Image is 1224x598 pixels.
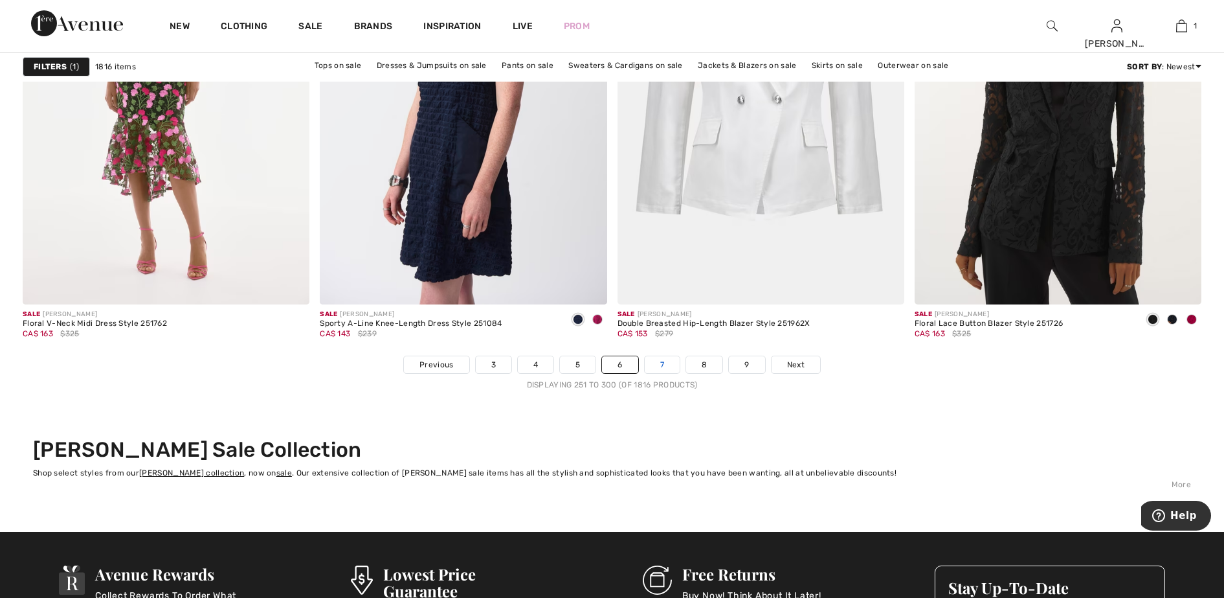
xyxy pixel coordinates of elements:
h3: Stay Up-To-Date [948,579,1152,596]
span: Sale [320,310,337,318]
h2: [PERSON_NAME] Sale Collection [33,437,1191,462]
span: 1 [1194,20,1197,32]
span: $325 [952,328,971,339]
a: Previous [404,356,469,373]
a: Sweaters & Cardigans on sale [562,57,689,74]
a: 3 [476,356,511,373]
div: Geranium [1182,310,1201,331]
a: Prom [564,19,590,33]
div: [PERSON_NAME] [23,310,167,319]
div: [PERSON_NAME] [320,310,502,319]
div: Floral Lace Button Blazer Style 251726 [915,319,1063,328]
div: Shop select styles from our , now on . Our extensive collection of [PERSON_NAME] sale items has a... [33,467,1191,479]
span: 1 [70,61,79,73]
span: 1816 items [95,61,136,73]
span: $325 [60,328,79,339]
a: Outerwear on sale [871,57,955,74]
div: Sporty A-Line Knee-Length Dress Style 251084 [320,319,502,328]
a: Tops on sale [308,57,368,74]
nav: Page navigation [23,356,1201,391]
span: CA$ 163 [23,329,53,338]
span: CA$ 153 [618,329,648,338]
a: 6 [602,356,638,373]
span: Sale [618,310,635,318]
a: Pants on sale [495,57,560,74]
a: Clothing [221,21,267,34]
div: Midnight Blue [1163,310,1182,331]
a: Skirts on sale [805,57,869,74]
a: sale [276,468,292,477]
div: Midnight Blue [568,310,588,331]
img: Avenue Rewards [59,566,85,595]
a: Sign In [1111,19,1122,32]
img: Free Returns [643,566,672,595]
div: Geranium [588,310,607,331]
iframe: Opens a widget where you can find more information [1141,501,1211,533]
div: Displaying 251 to 300 (of 1816 products) [23,379,1201,391]
span: Next [787,359,805,371]
div: More [33,479,1191,490]
a: 8 [686,356,722,373]
span: Previous [419,359,453,371]
img: My Bag [1176,18,1187,34]
a: New [170,21,190,34]
img: 1ère Avenue [31,10,123,36]
strong: Sort By [1127,62,1162,71]
h3: Free Returns [682,566,821,582]
div: [PERSON_NAME] [618,310,810,319]
a: Dresses & Jumpsuits on sale [370,57,493,74]
span: $279 [655,328,673,339]
div: [PERSON_NAME] [1085,37,1148,51]
div: Floral V-Neck Midi Dress Style 251762 [23,319,167,328]
span: Inspiration [423,21,481,34]
span: Sale [23,310,40,318]
a: Jackets & Blazers on sale [691,57,803,74]
span: $239 [358,328,377,339]
strong: Filters [34,61,67,73]
a: Brands [354,21,393,34]
a: 9 [729,356,764,373]
div: Black [1143,310,1163,331]
a: Live [513,19,533,33]
a: Sale [298,21,322,34]
a: [PERSON_NAME] collection [139,468,244,477]
a: 7 [645,356,680,373]
img: Lowest Price Guarantee [351,566,373,595]
a: 5 [560,356,595,373]
span: Sale [915,310,932,318]
h3: Avenue Rewards [95,566,253,582]
div: : Newest [1127,61,1201,73]
a: 1 [1150,18,1213,34]
a: 4 [518,356,553,373]
span: CA$ 163 [915,329,945,338]
div: Double Breasted Hip-Length Blazer Style 251962X [618,319,810,328]
a: Next [772,356,820,373]
img: search the website [1047,18,1058,34]
div: [PERSON_NAME] [915,310,1063,319]
span: CA$ 143 [320,329,350,338]
img: My Info [1111,18,1122,34]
